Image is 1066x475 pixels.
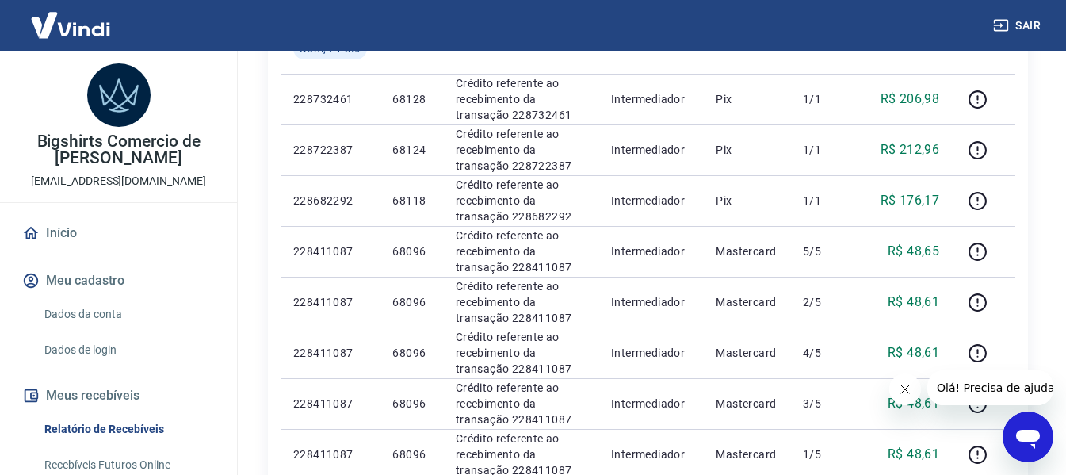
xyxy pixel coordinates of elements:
[19,216,218,251] a: Início
[87,63,151,127] img: e9ef546b-6eb1-4b4b-88a8-6991b92dc6ec.jpeg
[38,298,218,331] a: Dados da conta
[392,91,430,107] p: 68128
[456,126,586,174] p: Crédito referente ao recebimento da transação 228722387
[927,370,1053,405] iframe: Mensagem da empresa
[888,343,939,362] p: R$ 48,61
[611,294,690,310] p: Intermediador
[392,243,430,259] p: 68096
[990,11,1047,40] button: Sair
[392,446,430,462] p: 68096
[293,142,367,158] p: 228722387
[456,380,586,427] p: Crédito referente ao recebimento da transação 228411087
[38,413,218,446] a: Relatório de Recebíveis
[888,242,939,261] p: R$ 48,65
[889,373,921,405] iframe: Fechar mensagem
[611,91,690,107] p: Intermediador
[392,396,430,412] p: 68096
[803,142,850,158] p: 1/1
[803,193,850,209] p: 1/1
[881,191,940,210] p: R$ 176,17
[881,140,940,159] p: R$ 212,96
[888,445,939,464] p: R$ 48,61
[456,177,586,224] p: Crédito referente ao recebimento da transação 228682292
[716,142,778,158] p: Pix
[888,394,939,413] p: R$ 48,61
[13,133,224,167] p: Bigshirts Comercio de [PERSON_NAME]
[293,243,367,259] p: 228411087
[293,396,367,412] p: 228411087
[456,228,586,275] p: Crédito referente ao recebimento da transação 228411087
[1003,412,1053,462] iframe: Botão para abrir a janela de mensagens
[803,446,850,462] p: 1/5
[38,334,218,366] a: Dados de login
[392,193,430,209] p: 68118
[456,75,586,123] p: Crédito referente ao recebimento da transação 228732461
[293,345,367,361] p: 228411087
[293,193,367,209] p: 228682292
[611,243,690,259] p: Intermediador
[392,294,430,310] p: 68096
[803,345,850,361] p: 4/5
[803,91,850,107] p: 1/1
[293,294,367,310] p: 228411087
[293,91,367,107] p: 228732461
[803,396,850,412] p: 3/5
[803,294,850,310] p: 2/5
[803,243,850,259] p: 5/5
[19,1,122,49] img: Vindi
[611,193,690,209] p: Intermediador
[392,142,430,158] p: 68124
[456,278,586,326] p: Crédito referente ao recebimento da transação 228411087
[611,446,690,462] p: Intermediador
[716,396,778,412] p: Mastercard
[19,263,218,298] button: Meu cadastro
[31,173,206,190] p: [EMAIL_ADDRESS][DOMAIN_NAME]
[19,378,218,413] button: Meus recebíveis
[456,329,586,377] p: Crédito referente ao recebimento da transação 228411087
[611,396,690,412] p: Intermediador
[716,446,778,462] p: Mastercard
[716,294,778,310] p: Mastercard
[881,90,940,109] p: R$ 206,98
[611,345,690,361] p: Intermediador
[293,446,367,462] p: 228411087
[716,345,778,361] p: Mastercard
[888,293,939,312] p: R$ 48,61
[716,91,778,107] p: Pix
[716,243,778,259] p: Mastercard
[392,345,430,361] p: 68096
[10,11,133,24] span: Olá! Precisa de ajuda?
[716,193,778,209] p: Pix
[611,142,690,158] p: Intermediador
